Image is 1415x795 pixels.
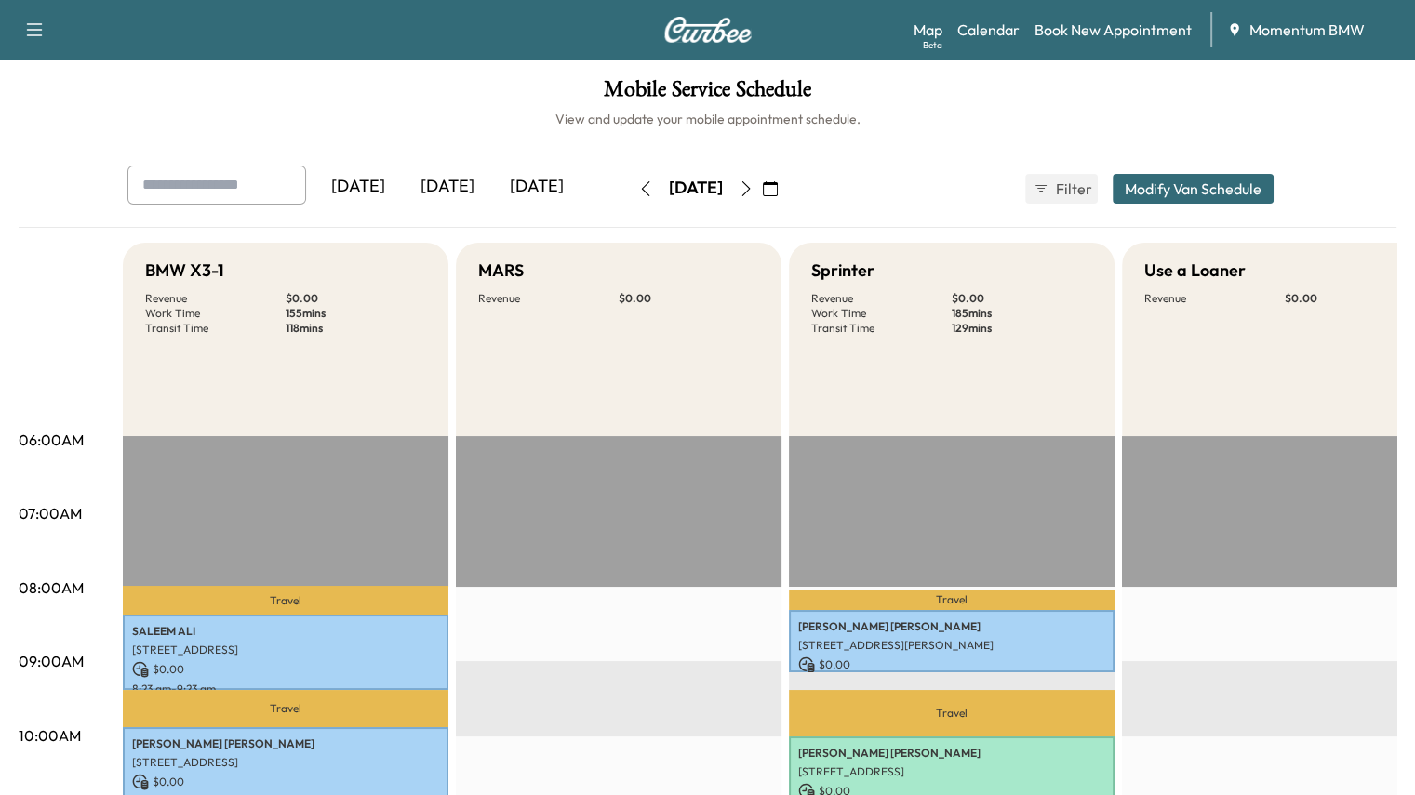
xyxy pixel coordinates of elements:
p: [STREET_ADDRESS] [132,755,439,770]
p: Revenue [1144,291,1285,306]
h6: View and update your mobile appointment schedule. [19,110,1396,128]
p: 118 mins [286,321,426,336]
p: Travel [789,690,1115,736]
a: Calendar [957,19,1020,41]
p: $ 0.00 [619,291,759,306]
p: Revenue [811,291,952,306]
button: Filter [1025,174,1098,204]
p: [PERSON_NAME] [PERSON_NAME] [132,736,439,751]
p: Travel [123,586,448,615]
p: Travel [789,590,1115,610]
p: [PERSON_NAME] [PERSON_NAME] [798,619,1105,634]
p: $ 0.00 [132,661,439,678]
p: Transit Time [145,321,286,336]
p: 08:00AM [19,576,84,599]
img: Curbee Logo [663,17,753,43]
p: [STREET_ADDRESS] [798,764,1105,779]
span: Filter [1056,178,1089,200]
p: $ 0.00 [132,774,439,790]
p: 06:00AM [19,429,84,451]
p: [STREET_ADDRESS][PERSON_NAME] [798,638,1105,653]
h5: Sprinter [811,258,874,284]
h5: MARS [478,258,524,284]
p: Revenue [145,291,286,306]
p: Work Time [811,306,952,321]
div: [DATE] [669,177,723,200]
h5: BMW X3-1 [145,258,224,284]
button: Modify Van Schedule [1113,174,1274,204]
p: SALEEM ALI [132,624,439,639]
p: 185 mins [952,306,1092,321]
div: Beta [923,38,942,52]
p: $ 0.00 [952,291,1092,306]
p: Transit Time [811,321,952,336]
h5: Use a Loaner [1144,258,1246,284]
div: [DATE] [403,166,492,208]
p: 10:00AM [19,724,81,747]
h1: Mobile Service Schedule [19,78,1396,110]
a: Book New Appointment [1035,19,1192,41]
div: [DATE] [314,166,403,208]
p: Work Time [145,306,286,321]
p: 09:00AM [19,650,84,672]
div: [DATE] [492,166,581,208]
p: $ 0.00 [798,656,1105,673]
a: MapBeta [914,19,942,41]
p: Travel [123,690,448,727]
p: 129 mins [952,321,1092,336]
p: 8:23 am - 9:23 am [132,682,439,696]
p: Revenue [478,291,619,306]
p: 07:00AM [19,502,82,524]
p: 155 mins [286,306,426,321]
p: [STREET_ADDRESS] [132,643,439,657]
p: $ 0.00 [286,291,426,306]
p: [PERSON_NAME] [PERSON_NAME] [798,746,1105,761]
span: Momentum BMW [1249,19,1365,41]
